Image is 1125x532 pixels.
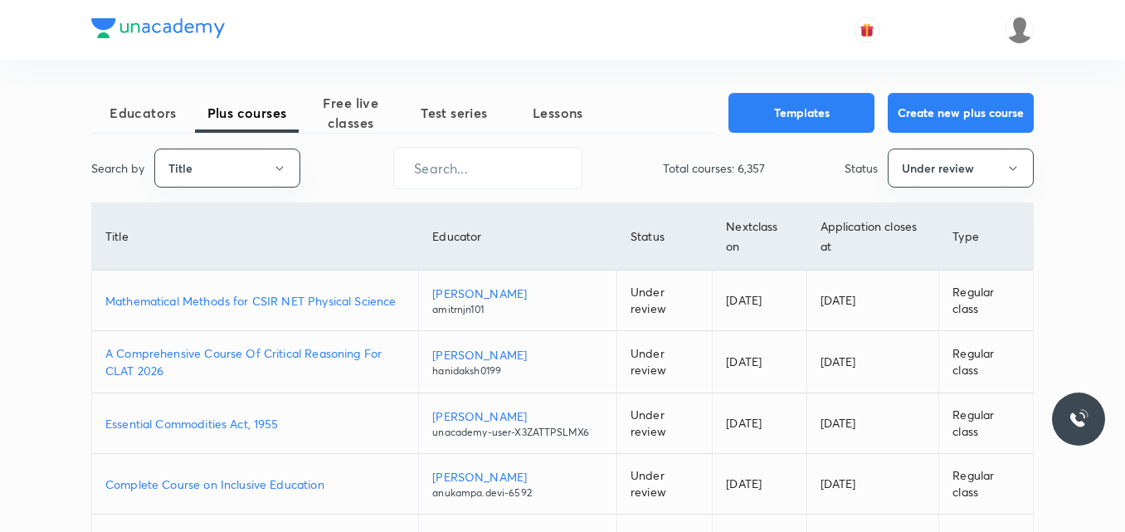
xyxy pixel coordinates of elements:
[854,17,880,43] button: avatar
[713,271,806,331] td: [DATE]
[432,468,603,486] p: [PERSON_NAME]
[432,408,603,440] a: [PERSON_NAME]unacademy-user-X3ZATTPSLMX6
[506,103,610,123] span: Lessons
[105,344,405,379] a: A Comprehensive Course Of Critical Reasoning For CLAT 2026
[616,393,712,454] td: Under review
[91,103,195,123] span: Educators
[939,331,1033,393] td: Regular class
[432,425,603,440] p: unacademy-user-X3ZATTPSLMX6
[616,271,712,331] td: Under review
[154,149,300,188] button: Title
[432,346,603,364] p: [PERSON_NAME]
[432,486,603,500] p: anukampa.devi-6592
[939,271,1033,331] td: Regular class
[713,454,806,515] td: [DATE]
[939,454,1033,515] td: Regular class
[939,393,1033,454] td: Regular class
[713,331,806,393] td: [DATE]
[432,364,603,378] p: hanidaksh0199
[806,203,939,271] th: Application closes at
[432,468,603,500] a: [PERSON_NAME]anukampa.devi-6592
[860,22,874,37] img: avatar
[888,93,1034,133] button: Create new plus course
[806,393,939,454] td: [DATE]
[806,271,939,331] td: [DATE]
[806,331,939,393] td: [DATE]
[806,454,939,515] td: [DATE]
[195,103,299,123] span: Plus courses
[1006,16,1034,44] img: Sudipta Bose
[91,18,225,38] img: Company Logo
[432,346,603,378] a: [PERSON_NAME]hanidaksh0199
[432,408,603,425] p: [PERSON_NAME]
[91,159,144,177] p: Search by
[888,149,1034,188] button: Under review
[105,292,405,310] a: Mathematical Methods for CSIR NET Physical Science
[616,331,712,393] td: Under review
[1069,409,1088,429] img: ttu
[92,203,419,271] th: Title
[394,147,582,189] input: Search...
[299,93,402,133] span: Free live classes
[845,159,878,177] p: Status
[616,203,712,271] th: Status
[939,203,1033,271] th: Type
[91,18,225,42] a: Company Logo
[419,203,617,271] th: Educator
[616,454,712,515] td: Under review
[402,103,506,123] span: Test series
[432,302,603,317] p: amitrnjn101
[713,203,806,271] th: Next class on
[432,285,603,302] p: [PERSON_NAME]
[105,415,405,432] a: Essential Commodities Act, 1955
[728,93,874,133] button: Templates
[663,159,765,177] p: Total courses: 6,357
[105,476,405,493] a: Complete Course on Inclusive Education
[713,393,806,454] td: [DATE]
[432,285,603,317] a: [PERSON_NAME]amitrnjn101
